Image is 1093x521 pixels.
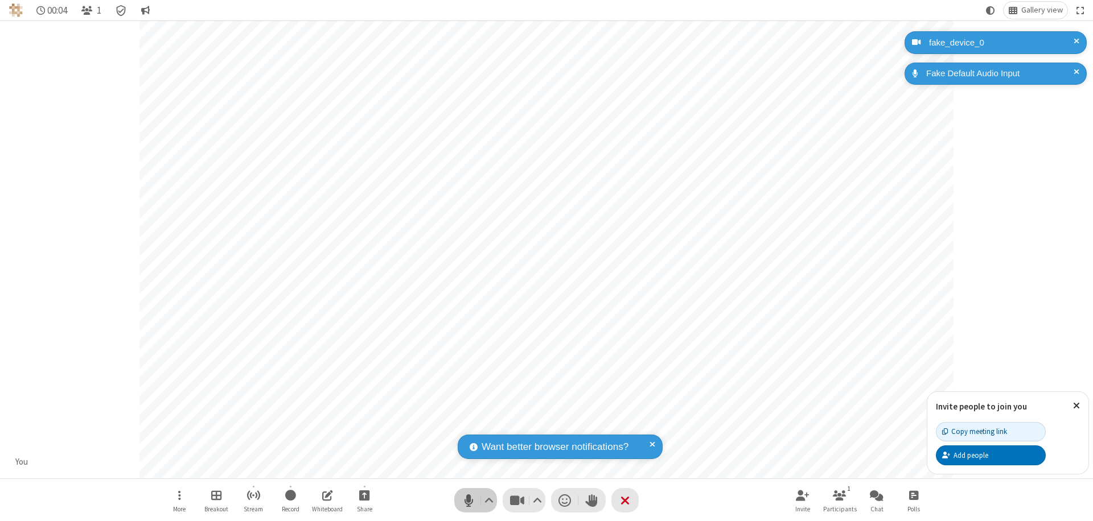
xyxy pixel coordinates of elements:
[823,506,857,512] span: Participants
[860,484,894,516] button: Open chat
[110,2,132,19] div: Meeting details Encryption enabled
[897,484,931,516] button: Open poll
[942,426,1007,437] div: Copy meeting link
[76,2,106,19] button: Open participant list
[273,484,307,516] button: Start recording
[173,506,186,512] span: More
[844,483,854,494] div: 1
[9,3,23,17] img: QA Selenium DO NOT DELETE OR CHANGE
[482,440,628,454] span: Want better browser notifications?
[1065,392,1088,420] button: Close popover
[32,2,72,19] div: Timer
[981,2,1000,19] button: Using system theme
[357,506,372,512] span: Share
[1021,6,1063,15] span: Gallery view
[503,488,545,512] button: Stop video (⌘+Shift+V)
[936,401,1027,412] label: Invite people to join you
[97,5,101,16] span: 1
[236,484,270,516] button: Start streaming
[244,506,263,512] span: Stream
[47,5,67,16] span: 00:04
[454,488,497,512] button: Mute (⌘+Shift+A)
[312,506,343,512] span: Whiteboard
[578,488,606,512] button: Raise hand
[136,2,154,19] button: Conversation
[907,506,920,512] span: Polls
[936,422,1046,441] button: Copy meeting link
[11,456,32,469] div: You
[310,484,344,516] button: Open shared whiteboard
[162,484,196,516] button: Open menu
[922,67,1078,80] div: Fake Default Audio Input
[282,506,299,512] span: Record
[347,484,381,516] button: Start sharing
[936,445,1046,465] button: Add people
[611,488,639,512] button: End or leave meeting
[1004,2,1067,19] button: Change layout
[786,484,820,516] button: Invite participants (⌘+Shift+I)
[795,506,810,512] span: Invite
[823,484,857,516] button: Open participant list
[1072,2,1089,19] button: Fullscreen
[551,488,578,512] button: Send a reaction
[199,484,233,516] button: Manage Breakout Rooms
[530,488,545,512] button: Video setting
[482,488,497,512] button: Audio settings
[870,506,884,512] span: Chat
[204,506,228,512] span: Breakout
[925,36,1078,49] div: fake_device_0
